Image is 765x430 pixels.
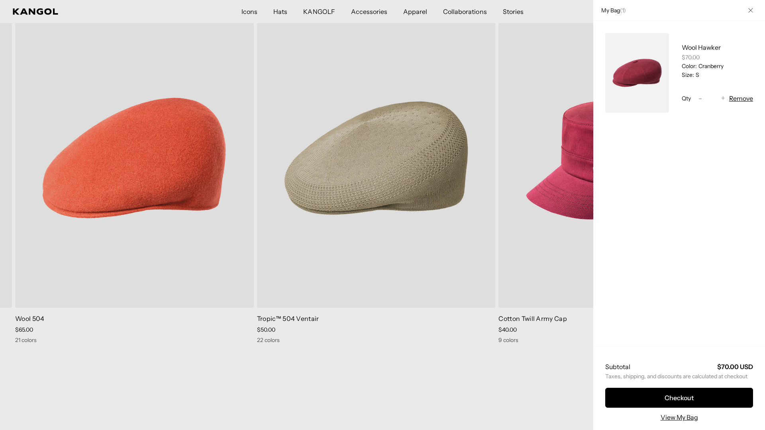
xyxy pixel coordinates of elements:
[717,363,753,371] strong: $70.00 USD
[729,94,753,103] button: Remove Wool Hawker - Cranberry / S
[721,93,725,104] span: +
[597,229,634,240] span: Add to bag
[682,54,753,61] div: $70.00
[694,71,699,78] dd: S
[682,71,694,78] dt: Size:
[597,7,626,14] h2: My Bag
[661,412,698,422] a: View My Bag
[694,94,706,103] button: -
[697,63,724,70] dd: Cranberry
[605,388,753,408] button: Checkout
[682,95,691,102] span: Qty
[682,63,697,70] dt: Color:
[620,7,626,14] span: ( )
[622,7,624,14] span: 1
[605,373,753,380] small: Taxes, shipping, and discounts are calculated at checkout
[605,362,630,371] h2: Subtotal
[717,94,729,103] button: +
[706,94,717,103] input: Quantity for Wool Hawker
[698,93,702,104] span: -
[682,43,721,51] a: Wool Hawker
